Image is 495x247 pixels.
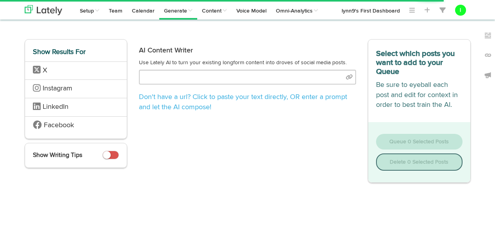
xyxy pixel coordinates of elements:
h3: Select which posts you want to add to your Queue [376,47,463,76]
a: Don't have a url? Click to paste your text directly [139,94,347,111]
h2: AI Content Writer [139,47,356,55]
button: l [455,5,466,16]
span: LinkedIn [43,103,68,110]
img: links_off.svg [484,51,492,59]
img: logo_lately_bg_light.svg [25,5,62,15]
span: , OR enter a prompt and let the AI compose! [139,94,347,111]
button: Delete 0 Selected Posts [376,153,463,171]
span: Facebook [44,122,74,129]
button: Queue 0 Selected Posts [376,134,463,150]
p: Use Lately AI to turn your existing longform content into droves of social media posts. [139,59,356,67]
img: announcements_off.svg [484,71,492,79]
img: keywords_off.svg [484,32,492,40]
span: Show Results For [33,49,86,56]
p: Be sure to eyeball each post and edit for context in order to best train the AI. [376,80,463,110]
span: X [43,67,47,74]
span: Queue 0 Selected Posts [389,139,449,144]
span: Instagram [43,85,72,92]
span: Show Writing Tips [33,152,82,159]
